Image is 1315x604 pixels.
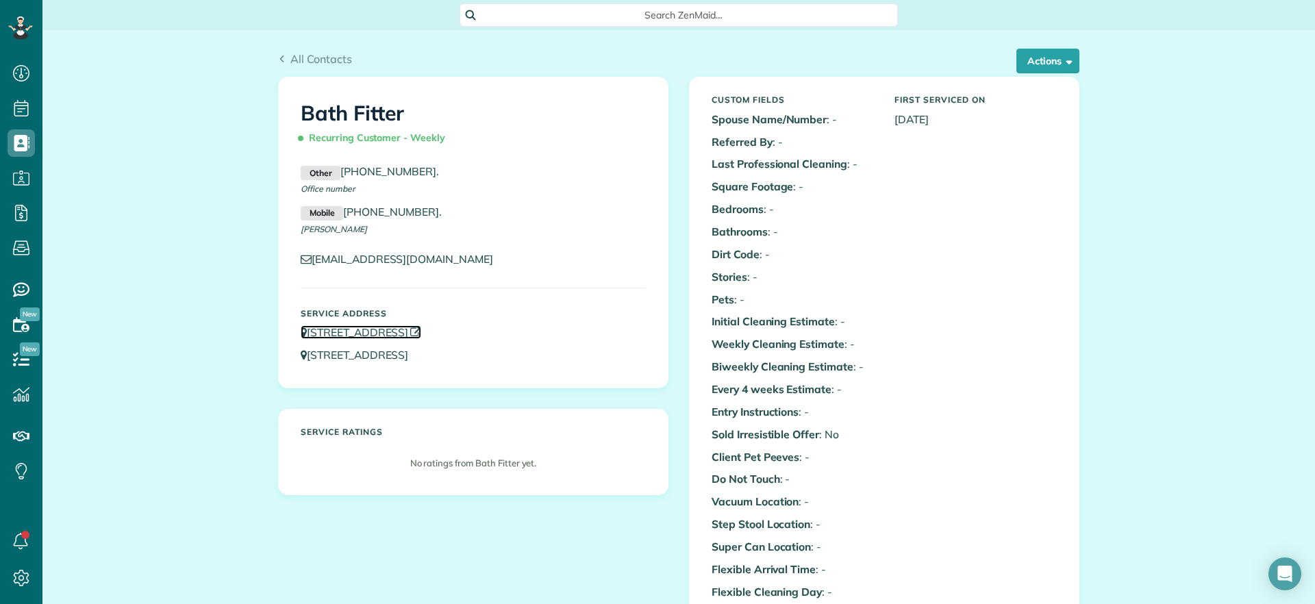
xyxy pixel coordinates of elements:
[301,206,343,221] small: Mobile
[278,51,352,67] a: All Contacts
[712,382,831,396] b: Every 4 weeks Estimate
[712,247,760,261] b: Dirt Code
[301,164,646,180] p: .
[712,471,874,487] p: : -
[712,404,874,420] p: : -
[712,224,874,240] p: : -
[712,562,874,577] p: : -
[301,164,436,178] a: Other[PHONE_NUMBER]
[894,112,1057,127] p: [DATE]
[894,95,1057,104] h5: First Serviced On
[301,348,421,362] a: [STREET_ADDRESS]
[301,166,340,181] small: Other
[712,314,874,329] p: : -
[712,337,844,351] b: Weekly Cleaning Estimate
[712,292,874,307] p: : -
[301,224,367,234] span: [PERSON_NAME]
[712,449,874,465] p: : -
[712,270,747,284] b: Stories
[712,360,853,373] b: Biweekly Cleaning Estimate
[712,359,874,375] p: : -
[301,205,439,218] a: Mobile[PHONE_NUMBER]
[712,585,822,599] b: Flexible Cleaning Day
[712,381,874,397] p: : -
[290,52,352,66] span: All Contacts
[301,204,646,221] p: .
[712,179,793,193] b: Square Footage
[712,135,773,149] b: Referred By
[712,134,874,150] p: : -
[712,540,811,553] b: Super Can Location
[712,336,874,352] p: : -
[301,102,646,150] h1: Bath Fitter
[712,269,874,285] p: : -
[712,405,799,418] b: Entry Instructions
[712,562,816,576] b: Flexible Arrival Time
[712,95,874,104] h5: Custom Fields
[20,342,40,356] span: New
[308,457,639,470] p: No ratings from Bath Fitter yet.
[1016,49,1079,73] button: Actions
[301,427,646,436] h5: Service ratings
[712,584,874,600] p: : -
[712,517,810,531] b: Step Stool Location
[712,292,734,306] b: Pets
[712,157,847,171] b: Last Professional Cleaning
[712,450,799,464] b: Client Pet Peeves
[301,309,646,318] h5: Service Address
[712,427,874,442] p: : No
[410,327,421,338] i: Open in Google Maps
[712,539,874,555] p: : -
[712,247,874,262] p: : -
[20,307,40,321] span: New
[301,252,506,266] a: [EMAIL_ADDRESS][DOMAIN_NAME]
[712,427,819,441] b: Sold Irresistible Offer
[301,325,421,339] a: [STREET_ADDRESS]
[712,225,768,238] b: Bathrooms
[1268,557,1301,590] div: Open Intercom Messenger
[301,184,355,194] span: Office number
[712,516,874,532] p: : -
[712,472,780,486] b: Do Not Touch
[712,314,835,328] b: Initial Cleaning Estimate
[301,126,451,150] span: Recurring Customer - Weekly
[712,179,874,194] p: : -
[712,494,874,509] p: : -
[712,202,764,216] b: Bedrooms
[712,156,874,172] p: : -
[712,494,799,508] b: Vacuum Location
[712,112,827,126] b: Spouse Name/Number
[712,112,874,127] p: : -
[712,201,874,217] p: : -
